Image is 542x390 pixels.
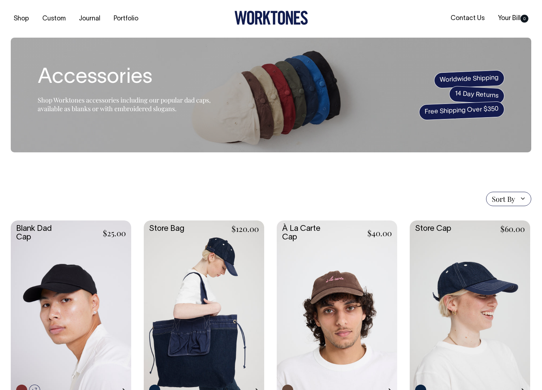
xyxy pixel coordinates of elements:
[434,70,505,89] span: Worldwide Shipping
[492,195,515,203] span: Sort By
[76,13,103,25] a: Journal
[448,13,488,24] a: Contact Us
[495,13,531,24] a: Your Bill0
[39,13,68,25] a: Custom
[38,66,217,89] h1: Accessories
[419,101,505,120] span: Free Shipping Over $350
[111,13,141,25] a: Portfolio
[520,15,528,23] span: 0
[449,86,505,104] span: 14 Day Returns
[38,96,211,113] span: Shop Worktones accessories including our popular dad caps, available as blanks or with embroidere...
[11,13,32,25] a: Shop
